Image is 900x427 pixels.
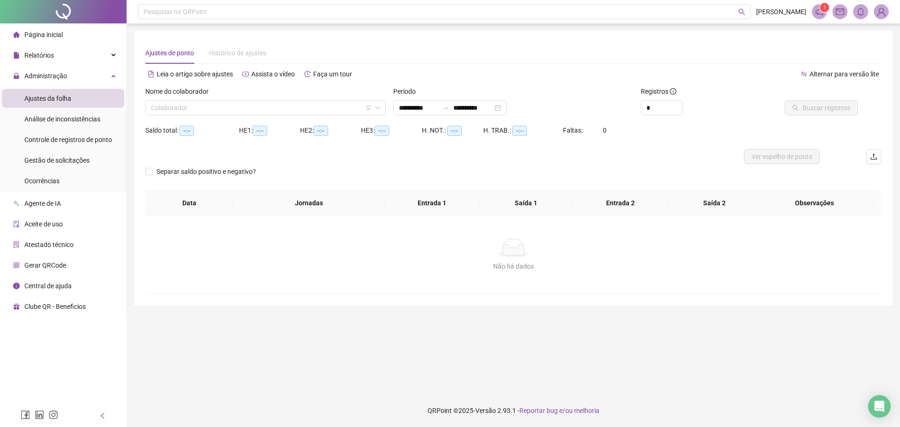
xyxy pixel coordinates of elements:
span: Análise de inconsistências [24,115,100,123]
footer: QRPoint © 2025 - 2.93.1 - [127,394,900,427]
span: to [442,104,450,112]
span: linkedin [35,410,44,420]
div: HE 1: [239,125,300,136]
span: mail [836,7,844,16]
span: Versão [475,407,496,414]
span: filter [366,105,371,111]
span: Atestado técnico [24,241,74,248]
span: --:-- [314,126,328,136]
span: notification [815,7,824,16]
th: Saída 2 [667,190,762,216]
div: HE 3: [361,125,422,136]
div: Open Intercom Messenger [868,395,891,418]
th: Saída 1 [479,190,573,216]
label: Período [393,86,422,97]
span: Administração [24,72,67,80]
span: --:-- [375,126,389,136]
span: Gestão de solicitações [24,157,90,164]
span: Separar saldo positivo e negativo? [153,166,260,177]
span: Registros [641,86,676,97]
span: lock [13,73,20,79]
span: Gerar QRCode [24,262,66,269]
span: Reportar bug e/ou melhoria [519,407,600,414]
span: instagram [49,410,58,420]
sup: 1 [820,3,829,12]
span: swap-right [442,104,450,112]
span: Observações [762,198,867,208]
div: H. TRAB.: [483,125,563,136]
span: Clube QR - Beneficios [24,303,86,310]
span: gift [13,303,20,310]
span: Faça um tour [313,70,352,78]
img: 77048 [874,5,888,19]
span: info-circle [13,283,20,289]
span: file [13,52,20,59]
span: Histórico de ajustes [209,49,266,57]
span: Assista o vídeo [251,70,295,78]
div: HE 2: [300,125,361,136]
span: left [99,412,106,419]
span: Controle de registros de ponto [24,136,112,143]
button: Buscar registros [785,100,858,115]
span: info-circle [670,88,676,95]
label: Nome do colaborador [145,86,215,97]
div: Não há dados [157,261,870,271]
span: youtube [242,71,249,77]
button: Ver espelho de ponto [744,149,820,164]
span: Relatórios [24,52,54,59]
span: Alternar para versão lite [810,70,879,78]
span: qrcode [13,262,20,269]
span: 1 [823,4,826,11]
span: home [13,31,20,38]
span: solution [13,241,20,248]
span: swap [801,71,807,77]
span: --:-- [253,126,267,136]
th: Data [145,190,233,216]
span: Central de ajuda [24,282,72,290]
span: 0 [603,127,607,134]
span: upload [870,153,877,160]
span: Página inicial [24,31,63,38]
span: file-text [148,71,154,77]
span: Ajustes da folha [24,95,71,102]
span: --:-- [512,126,527,136]
th: Entrada 1 [385,190,479,216]
div: H. NOT.: [422,125,483,136]
span: Agente de IA [24,200,61,207]
th: Entrada 2 [573,190,667,216]
span: bell [856,7,865,16]
div: Saldo total: [145,125,239,136]
th: Jornadas [233,190,385,216]
span: Ajustes de ponto [145,49,194,57]
span: --:-- [447,126,462,136]
span: facebook [21,410,30,420]
th: Observações [755,190,874,216]
span: search [738,8,745,15]
span: history [304,71,311,77]
span: audit [13,221,20,227]
span: Leia o artigo sobre ajustes [157,70,233,78]
span: down [375,105,381,111]
span: [PERSON_NAME] [756,7,806,17]
span: Aceite de uso [24,220,63,228]
span: Ocorrências [24,177,60,185]
span: --:-- [180,126,194,136]
span: Faltas: [563,127,584,134]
